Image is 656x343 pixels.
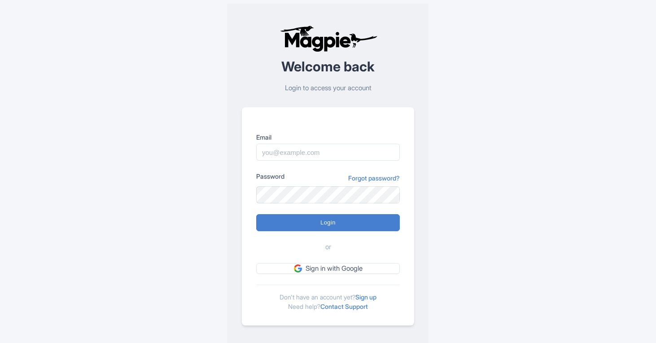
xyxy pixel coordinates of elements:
img: logo-ab69f6fb50320c5b225c76a69d11143b.png [278,25,379,52]
a: Sign up [355,293,376,301]
p: Login to access your account [242,83,414,93]
div: Don't have an account yet? Need help? [256,285,400,311]
input: Login [256,214,400,231]
input: you@example.com [256,144,400,161]
label: Email [256,132,400,142]
h2: Welcome back [242,59,414,74]
a: Sign in with Google [256,263,400,274]
span: or [325,242,331,252]
label: Password [256,171,284,181]
img: google.svg [294,264,302,273]
a: Forgot password? [348,173,400,183]
a: Contact Support [320,303,368,310]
